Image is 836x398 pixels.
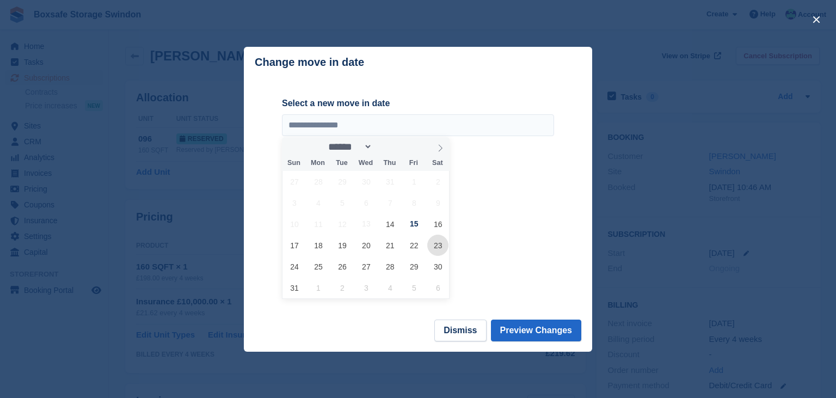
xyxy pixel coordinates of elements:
span: August 13, 2025 [355,213,377,235]
span: Thu [378,160,402,167]
input: Year [372,141,407,152]
span: August 12, 2025 [331,213,353,235]
span: July 27, 2025 [284,171,305,192]
span: August 3, 2025 [284,192,305,213]
span: August 16, 2025 [427,213,448,235]
span: August 17, 2025 [284,235,305,256]
span: August 5, 2025 [331,192,353,213]
span: Sun [282,160,306,167]
span: August 24, 2025 [284,256,305,277]
p: Change move in date [255,56,364,69]
span: August 30, 2025 [427,256,448,277]
span: July 28, 2025 [308,171,329,192]
span: August 22, 2025 [403,235,425,256]
span: July 30, 2025 [355,171,377,192]
span: Sat [426,160,450,167]
span: August 9, 2025 [427,192,448,213]
span: August 20, 2025 [355,235,377,256]
button: close [808,11,825,28]
span: August 11, 2025 [308,213,329,235]
span: August 19, 2025 [331,235,353,256]
span: August 28, 2025 [379,256,401,277]
span: September 2, 2025 [331,277,353,298]
label: Select a new move in date [282,97,554,110]
span: August 23, 2025 [427,235,448,256]
span: August 26, 2025 [331,256,353,277]
span: September 1, 2025 [308,277,329,298]
span: Tue [330,160,354,167]
span: August 6, 2025 [355,192,377,213]
span: September 5, 2025 [403,277,425,298]
span: July 31, 2025 [379,171,401,192]
span: August 21, 2025 [379,235,401,256]
span: August 15, 2025 [403,213,425,235]
span: August 31, 2025 [284,277,305,298]
span: August 18, 2025 [308,235,329,256]
span: Fri [402,160,426,167]
span: August 7, 2025 [379,192,401,213]
span: August 25, 2025 [308,256,329,277]
span: August 10, 2025 [284,213,305,235]
span: Wed [354,160,378,167]
span: September 3, 2025 [355,277,377,298]
span: August 29, 2025 [403,256,425,277]
span: August 2, 2025 [427,171,448,192]
span: August 14, 2025 [379,213,401,235]
button: Preview Changes [491,320,582,341]
span: August 8, 2025 [403,192,425,213]
select: Month [325,141,373,152]
span: September 6, 2025 [427,277,448,298]
span: August 4, 2025 [308,192,329,213]
span: August 27, 2025 [355,256,377,277]
span: July 29, 2025 [331,171,353,192]
span: August 1, 2025 [403,171,425,192]
span: Mon [306,160,330,167]
span: September 4, 2025 [379,277,401,298]
button: Dismiss [434,320,486,341]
